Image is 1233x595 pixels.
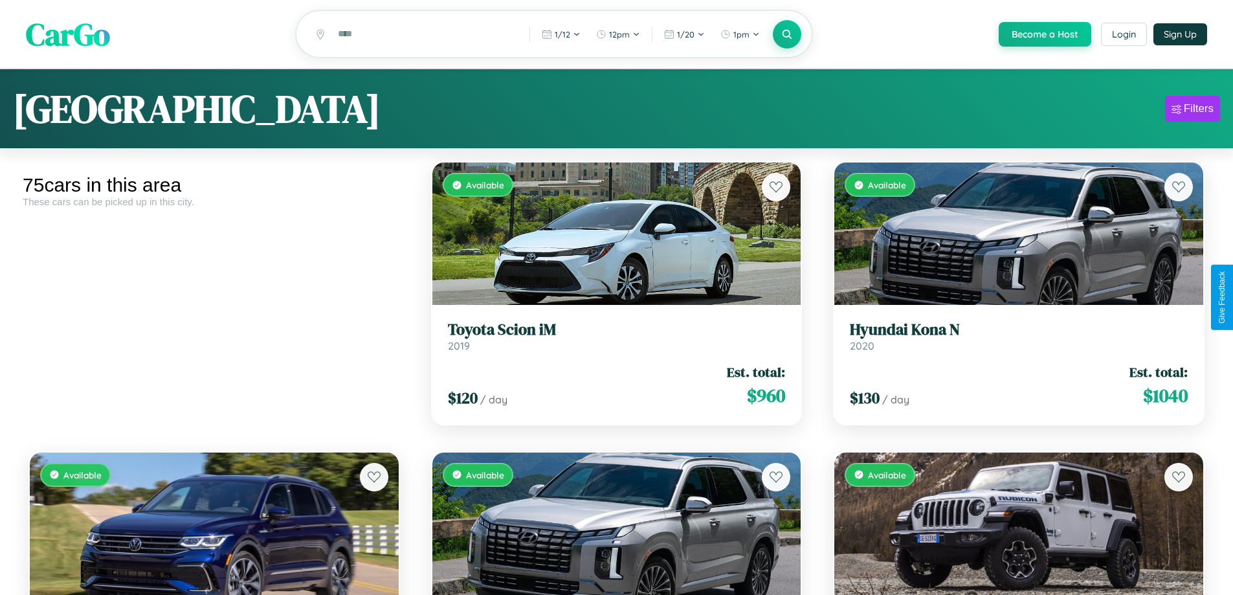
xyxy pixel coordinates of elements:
[1153,23,1207,45] button: Sign Up
[23,174,406,196] div: 75 cars in this area
[868,469,906,480] span: Available
[26,13,110,56] span: CarGo
[609,29,630,39] span: 12pm
[555,29,570,39] span: 1 / 12
[535,24,587,45] button: 1/12
[448,387,478,409] span: $ 120
[999,22,1091,47] button: Become a Host
[1143,383,1188,409] span: $ 1040
[1129,363,1188,381] span: Est. total:
[466,469,504,480] span: Available
[448,320,786,339] h3: Toyota Scion iM
[480,393,507,406] span: / day
[747,383,785,409] span: $ 960
[714,24,766,45] button: 1pm
[850,387,880,409] span: $ 130
[1165,96,1220,122] button: Filters
[850,320,1188,339] h3: Hyundai Kona N
[1217,271,1227,324] div: Give Feedback
[1184,102,1214,115] div: Filters
[13,82,381,135] h1: [GEOGRAPHIC_DATA]
[882,393,909,406] span: / day
[590,24,647,45] button: 12pm
[677,29,694,39] span: 1 / 20
[868,179,906,190] span: Available
[466,179,504,190] span: Available
[733,29,750,39] span: 1pm
[727,363,785,381] span: Est. total:
[23,196,406,207] div: These cars can be picked up in this city.
[850,339,874,352] span: 2020
[1101,23,1147,46] button: Login
[448,339,470,352] span: 2019
[658,24,711,45] button: 1/20
[448,320,786,352] a: Toyota Scion iM2019
[850,320,1188,352] a: Hyundai Kona N2020
[63,469,102,480] span: Available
